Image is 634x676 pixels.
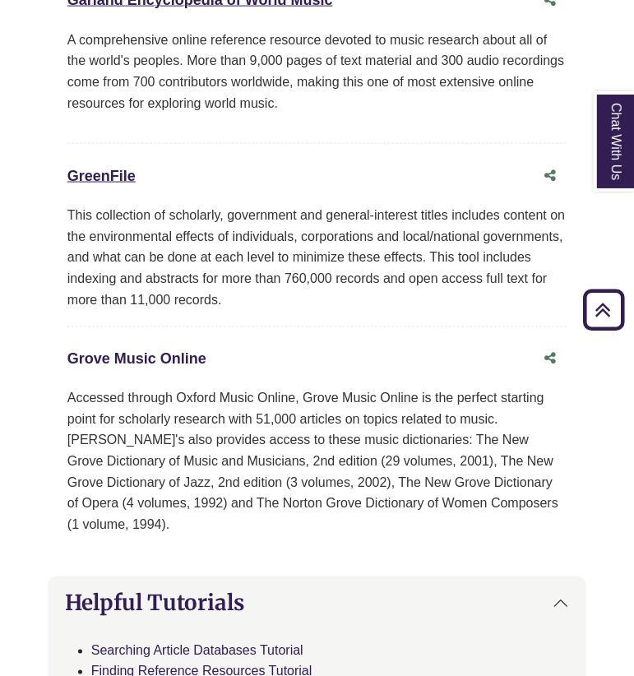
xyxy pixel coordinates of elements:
div: This collection of scholarly, government and general-interest titles includes content on the envi... [67,205,567,310]
a: Grove Music Online [67,351,206,368]
a: Searching Article Databases Tutorial [91,644,303,658]
button: Share this database [534,160,567,192]
p: A comprehensive online reference resource devoted to music research about all of the world's peop... [67,30,567,113]
div: Accessed through Oxford Music Online, Grove Music Online is the perfect starting point for schola... [67,388,567,535]
button: Helpful Tutorials [49,577,585,629]
a: GreenFile [67,168,136,184]
button: Share this database [534,344,567,375]
a: Back to Top [577,299,630,321]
